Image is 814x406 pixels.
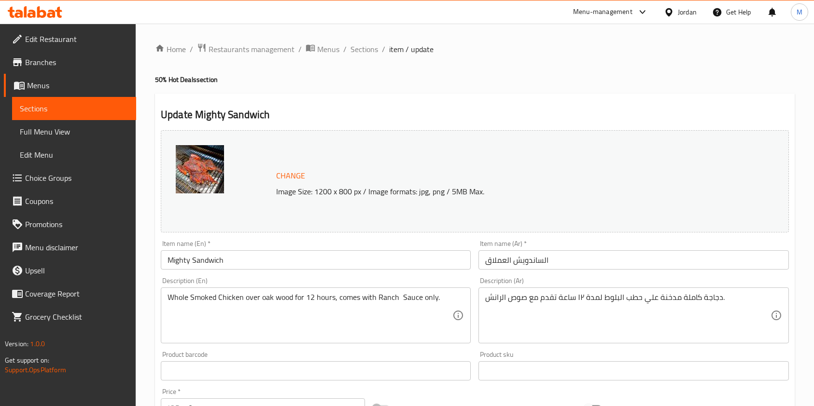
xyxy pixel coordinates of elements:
span: Edit Restaurant [25,33,128,45]
span: Promotions [25,218,128,230]
a: Upsell [4,259,136,282]
a: Menus [306,43,339,55]
h4: 50% Hot Deals section [155,75,795,84]
span: Restaurants management [209,43,295,55]
div: Jordan [678,7,697,17]
a: Full Menu View [12,120,136,143]
span: item / update [389,43,434,55]
textarea: دجاجة كاملة مدخنة علي حطب البلوط لمدة ١٢ ساعة تقدم مع صوص الرانش. [485,293,770,338]
a: Edit Restaurant [4,27,136,51]
span: Menus [27,80,128,91]
img: d64f6f65c4d843739456a995a638928329172059888.jpg [176,145,224,193]
span: Coverage Report [25,288,128,299]
a: Home [155,43,186,55]
li: / [343,43,347,55]
span: Menu disclaimer [25,242,128,253]
span: Version: [5,338,28,350]
span: Branches [25,56,128,68]
li: / [298,43,302,55]
a: Edit Menu [12,143,136,166]
a: Restaurants management [197,43,295,55]
nav: breadcrumb [155,43,795,55]
h2: Update Mighty Sandwich [161,108,789,122]
input: Please enter product barcode [161,361,471,380]
span: Grocery Checklist [25,311,128,323]
a: Branches [4,51,136,74]
a: Menus [4,74,136,97]
span: Choice Groups [25,172,128,184]
a: Sections [12,97,136,120]
a: Coverage Report [4,282,136,305]
a: Coupons [4,189,136,213]
span: Menus [317,43,339,55]
span: Edit Menu [20,149,128,161]
p: Image Size: 1200 x 800 px / Image formats: jpg, png / 5MB Max. [272,186,721,197]
span: Get support on: [5,354,49,366]
span: Upsell [25,265,128,276]
input: Enter name En [161,250,471,270]
span: Full Menu View [20,126,128,137]
div: Menu-management [573,6,632,18]
a: Promotions [4,213,136,236]
a: Choice Groups [4,166,136,189]
input: Enter name Ar [478,250,788,270]
a: Grocery Checklist [4,305,136,328]
span: Change [276,169,305,183]
a: Sections [351,43,378,55]
input: Please enter product sku [478,361,788,380]
textarea: Whole Smoked Chicken over oak wood for 12 hours, comes with Ranch Sauce only. [168,293,452,338]
span: Sections [20,103,128,114]
span: Coupons [25,195,128,207]
button: Change [272,166,309,186]
span: 1.0.0 [30,338,45,350]
span: M [797,7,802,17]
li: / [382,43,385,55]
a: Support.OpsPlatform [5,364,66,376]
a: Menu disclaimer [4,236,136,259]
li: / [190,43,193,55]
